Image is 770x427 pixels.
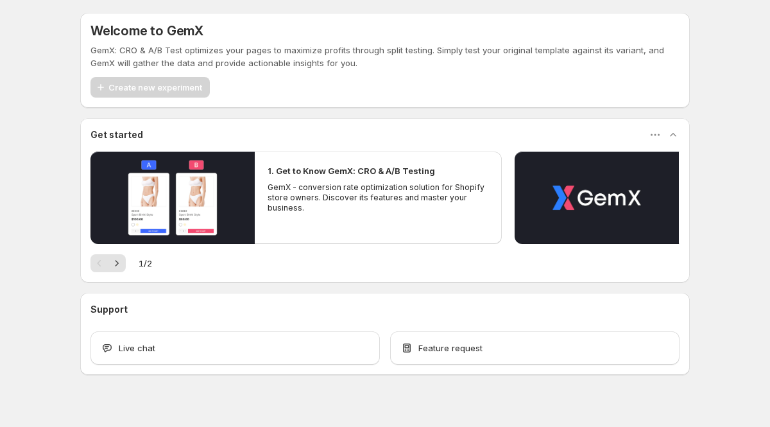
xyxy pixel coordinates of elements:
button: Next [108,254,126,272]
button: Play video [90,152,255,244]
span: Live chat [119,342,155,354]
h2: 1. Get to Know GemX: CRO & A/B Testing [268,164,435,177]
h5: Welcome to GemX [90,23,203,39]
p: GemX - conversion rate optimization solution for Shopify store owners. Discover its features and ... [268,182,488,213]
span: Feature request [418,342,483,354]
button: Play video [515,152,679,244]
nav: Pagination [90,254,126,272]
span: 1 / 2 [139,257,152,270]
h3: Get started [90,128,143,141]
p: GemX: CRO & A/B Test optimizes your pages to maximize profits through split testing. Simply test ... [90,44,680,69]
h3: Support [90,303,128,316]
